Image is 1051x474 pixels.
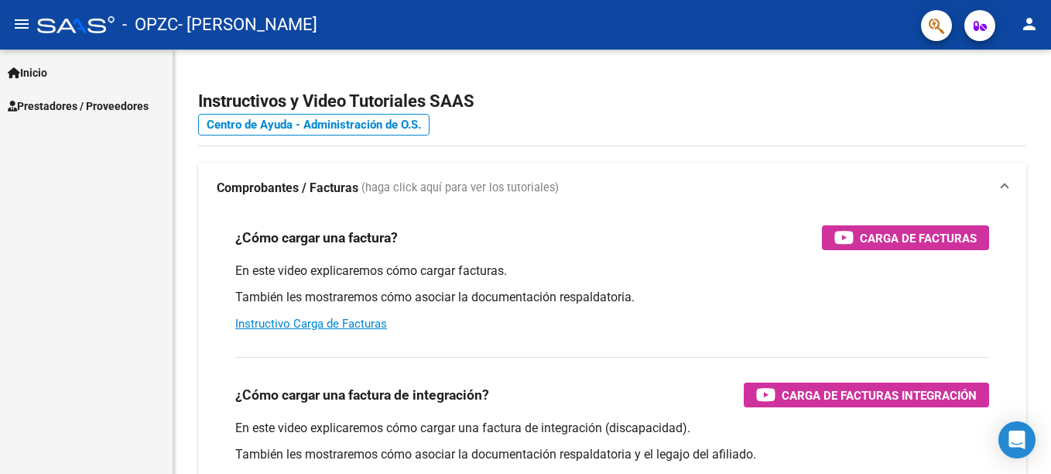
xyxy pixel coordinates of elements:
span: - OPZC [122,8,178,42]
button: Carga de Facturas Integración [744,383,989,407]
span: (haga click aquí para ver los tutoriales) [361,180,559,197]
h3: ¿Cómo cargar una factura? [235,227,398,249]
button: Carga de Facturas [822,225,989,250]
span: Inicio [8,64,47,81]
mat-icon: person [1020,15,1039,33]
p: En este video explicaremos cómo cargar facturas. [235,263,989,280]
span: Prestadores / Proveedores [8,98,149,115]
a: Instructivo Carga de Facturas [235,317,387,331]
p: En este video explicaremos cómo cargar una factura de integración (discapacidad). [235,420,989,437]
mat-icon: menu [12,15,31,33]
span: Carga de Facturas [860,228,977,248]
p: También les mostraremos cómo asociar la documentación respaldatoria y el legajo del afiliado. [235,446,989,463]
mat-expansion-panel-header: Comprobantes / Facturas (haga click aquí para ver los tutoriales) [198,163,1026,213]
span: - [PERSON_NAME] [178,8,317,42]
p: También les mostraremos cómo asociar la documentación respaldatoria. [235,289,989,306]
div: Open Intercom Messenger [998,421,1036,459]
h2: Instructivos y Video Tutoriales SAAS [198,87,1026,116]
span: Carga de Facturas Integración [782,386,977,405]
strong: Comprobantes / Facturas [217,180,358,197]
a: Centro de Ayuda - Administración de O.S. [198,114,430,136]
h3: ¿Cómo cargar una factura de integración? [235,384,489,406]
